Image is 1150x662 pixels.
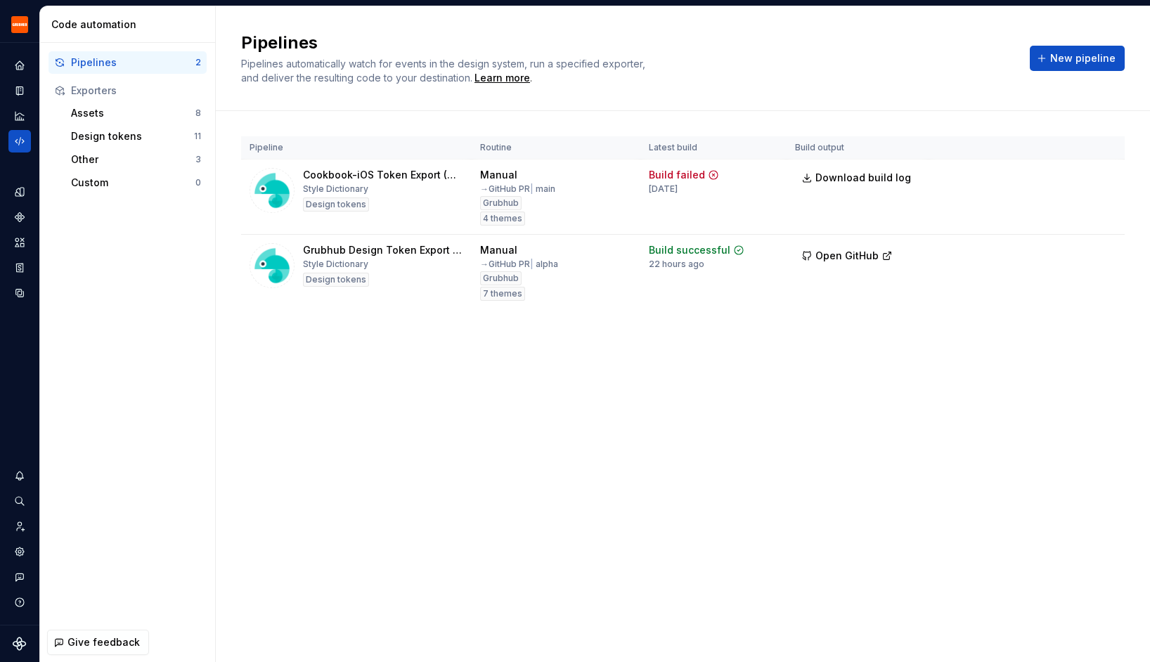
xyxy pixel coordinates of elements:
[195,108,201,119] div: 8
[67,635,140,649] span: Give feedback
[795,243,899,268] button: Open GitHub
[483,213,522,224] span: 4 themes
[8,490,31,512] button: Search ⌘K
[65,148,207,171] button: Other3
[71,56,195,70] div: Pipelines
[1050,51,1116,65] span: New pipeline
[49,51,207,74] button: Pipelines2
[8,515,31,538] a: Invite team
[649,183,678,195] div: [DATE]
[787,136,929,160] th: Build output
[472,136,640,160] th: Routine
[480,271,522,285] div: Grubhub
[241,32,1013,54] h2: Pipelines
[195,57,201,68] div: 2
[8,465,31,487] button: Notifications
[71,129,194,143] div: Design tokens
[71,84,201,98] div: Exporters
[8,105,31,127] a: Analytics
[530,183,534,194] span: |
[8,540,31,563] a: Settings
[303,243,463,257] div: Grubhub Design Token Export Pipeline
[303,197,369,212] div: Design tokens
[815,171,911,185] span: Download build log
[1030,46,1125,71] button: New pipeline
[194,131,201,142] div: 11
[8,130,31,152] a: Code automation
[303,183,368,195] div: Style Dictionary
[649,168,705,182] div: Build failed
[241,58,648,84] span: Pipelines automatically watch for events in the design system, run a specified exporter, and deli...
[71,106,195,120] div: Assets
[195,177,201,188] div: 0
[8,231,31,254] a: Assets
[71,176,195,190] div: Custom
[13,637,27,651] svg: Supernova Logo
[303,273,369,287] div: Design tokens
[241,136,472,160] th: Pipeline
[480,196,522,210] div: Grubhub
[649,259,704,270] div: 22 hours ago
[483,288,522,299] span: 7 themes
[474,71,530,85] a: Learn more
[8,54,31,77] a: Home
[480,183,555,195] div: → GitHub PR main
[8,206,31,228] a: Components
[795,165,920,190] button: Download build log
[480,259,558,270] div: → GitHub PR alpha
[530,259,534,269] span: |
[303,168,463,182] div: Cookbook-iOS Token Export (Manual)
[65,125,207,148] button: Design tokens11
[8,181,31,203] a: Design tokens
[195,154,201,165] div: 3
[65,171,207,194] button: Custom0
[8,566,31,588] button: Contact support
[795,252,899,264] a: Open GitHub
[71,152,195,167] div: Other
[480,168,517,182] div: Manual
[8,257,31,279] a: Storybook stories
[11,16,28,33] img: 4e8d6f31-f5cf-47b4-89aa-e4dec1dc0822.png
[8,79,31,102] a: Documentation
[47,630,149,655] button: Give feedback
[65,102,207,124] button: Assets8
[649,243,730,257] div: Build successful
[472,73,532,84] span: .
[640,136,787,160] th: Latest build
[8,282,31,304] a: Data sources
[51,18,209,32] div: Code automation
[303,259,368,270] div: Style Dictionary
[815,249,879,263] span: Open GitHub
[480,243,517,257] div: Manual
